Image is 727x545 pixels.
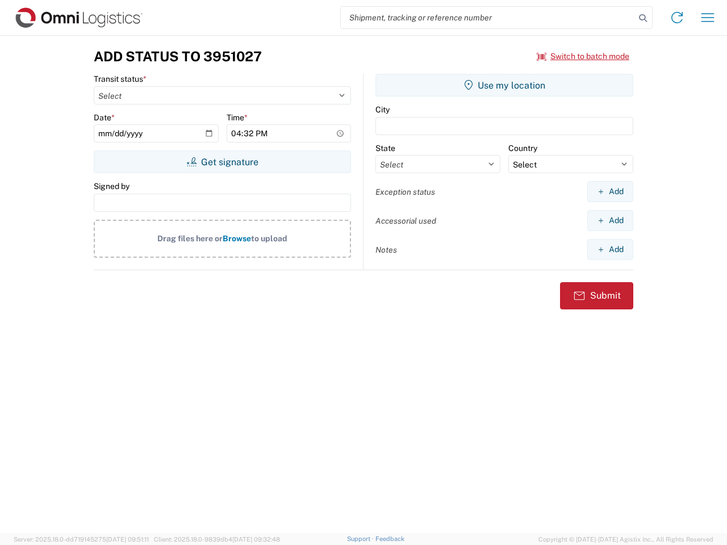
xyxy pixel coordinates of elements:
[94,48,262,65] h3: Add Status to 3951027
[537,47,629,66] button: Switch to batch mode
[157,234,223,243] span: Drag files here or
[347,535,375,542] a: Support
[94,181,129,191] label: Signed by
[587,210,633,231] button: Add
[375,216,436,226] label: Accessorial used
[106,536,149,543] span: [DATE] 09:51:11
[375,245,397,255] label: Notes
[94,112,115,123] label: Date
[14,536,149,543] span: Server: 2025.18.0-dd719145275
[538,534,713,544] span: Copyright © [DATE]-[DATE] Agistix Inc., All Rights Reserved
[587,239,633,260] button: Add
[154,536,280,543] span: Client: 2025.18.0-9839db4
[508,143,537,153] label: Country
[94,74,147,84] label: Transit status
[223,234,251,243] span: Browse
[560,282,633,309] button: Submit
[227,112,248,123] label: Time
[375,187,435,197] label: Exception status
[587,181,633,202] button: Add
[375,104,390,115] label: City
[251,234,287,243] span: to upload
[94,150,351,173] button: Get signature
[341,7,635,28] input: Shipment, tracking or reference number
[375,535,404,542] a: Feedback
[375,143,395,153] label: State
[232,536,280,543] span: [DATE] 09:32:48
[375,74,633,97] button: Use my location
